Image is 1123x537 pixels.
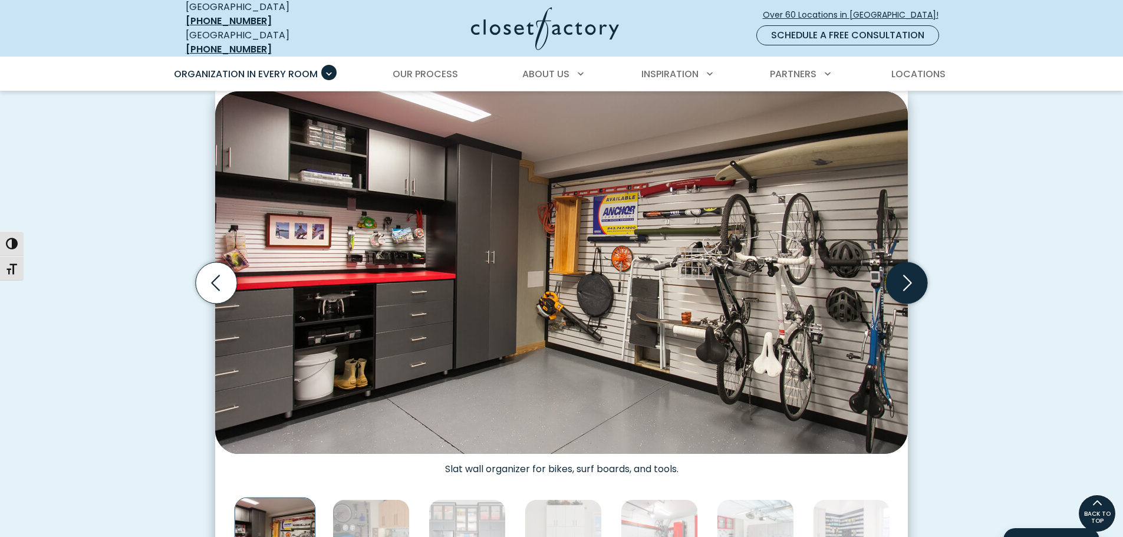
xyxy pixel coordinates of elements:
[186,28,357,57] div: [GEOGRAPHIC_DATA]
[881,258,932,308] button: Next slide
[215,454,908,475] figcaption: Slat wall organizer for bikes, surf boards, and tools.
[174,67,318,81] span: Organization in Every Room
[762,5,949,25] a: Over 60 Locations in [GEOGRAPHIC_DATA]!
[1078,495,1116,532] a: BACK TO TOP
[891,67,946,81] span: Locations
[641,67,699,81] span: Inspiration
[756,25,939,45] a: Schedule a Free Consultation
[763,9,948,21] span: Over 60 Locations in [GEOGRAPHIC_DATA]!
[1079,510,1115,525] span: BACK TO TOP
[166,58,958,91] nav: Primary Menu
[215,91,908,454] img: Custom garage slatwall organizer for bikes, surf boards, and tools
[393,67,458,81] span: Our Process
[522,67,569,81] span: About Us
[770,67,816,81] span: Partners
[186,14,272,28] a: [PHONE_NUMBER]
[191,258,242,308] button: Previous slide
[186,42,272,56] a: [PHONE_NUMBER]
[471,7,619,50] img: Closet Factory Logo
